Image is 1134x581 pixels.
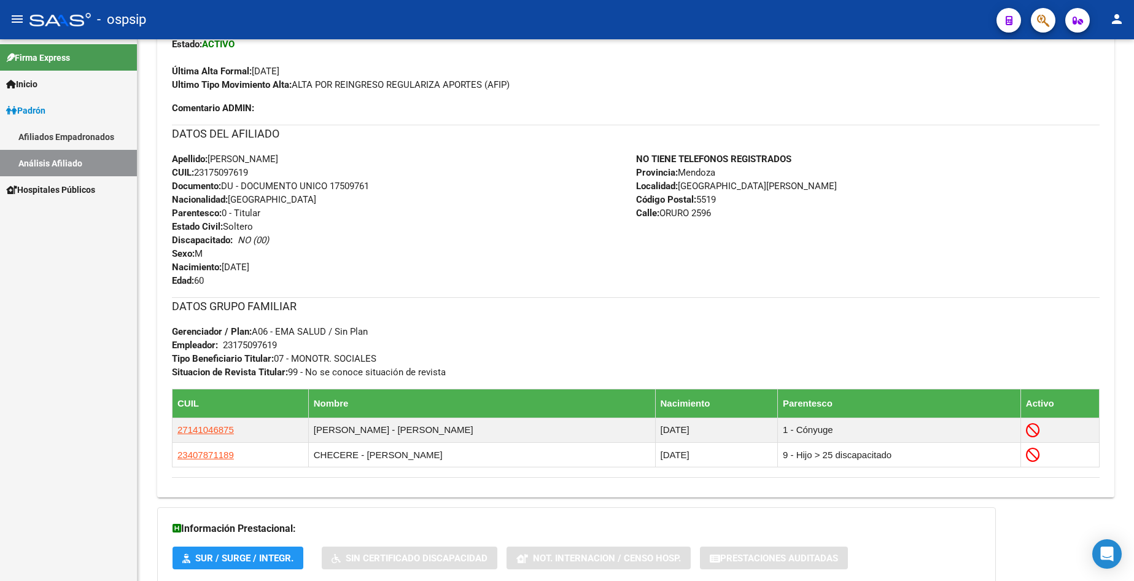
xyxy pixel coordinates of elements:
strong: Apellido: [172,154,208,165]
span: [GEOGRAPHIC_DATA] [172,194,316,205]
span: 60 [172,275,204,286]
button: SUR / SURGE / INTEGR. [173,547,303,569]
span: A06 - EMA SALUD / Sin Plan [172,326,368,337]
strong: Parentesco: [172,208,222,219]
strong: Situacion de Revista Titular: [172,367,288,378]
mat-icon: menu [10,12,25,26]
span: [DATE] [172,262,249,273]
strong: Provincia: [636,167,678,178]
span: 99 - No se conoce situación de revista [172,367,446,378]
button: Prestaciones Auditadas [700,547,848,569]
span: [DATE] [172,66,279,77]
button: Not. Internacion / Censo Hosp. [507,547,691,569]
strong: ACTIVO [202,39,235,50]
span: ALTA POR REINGRESO REGULARIZA APORTES (AFIP) [172,79,510,90]
span: Padrón [6,104,45,117]
span: 23175097619 [172,167,248,178]
strong: Empleador: [172,340,218,351]
span: - ospsip [97,6,146,33]
span: Sin Certificado Discapacidad [346,553,487,564]
strong: Calle: [636,208,659,219]
strong: Sexo: [172,248,195,259]
span: [PERSON_NAME] [172,154,278,165]
span: Mendoza [636,167,715,178]
th: Parentesco [778,389,1021,418]
span: 27141046875 [177,424,234,435]
td: [DATE] [655,443,777,467]
th: Nacimiento [655,389,777,418]
strong: Estado: [172,39,202,50]
strong: Comentario ADMIN: [172,103,254,114]
strong: Nacionalidad: [172,194,228,205]
span: DU - DOCUMENTO UNICO 17509761 [172,181,369,192]
span: 23407871189 [177,450,234,460]
span: 07 - MONOTR. SOCIALES [172,353,376,364]
td: 1 - Cónyuge [778,418,1021,442]
strong: Ultimo Tipo Movimiento Alta: [172,79,292,90]
strong: Discapacitado: [172,235,233,246]
strong: Edad: [172,275,194,286]
i: NO (00) [238,235,269,246]
span: Not. Internacion / Censo Hosp. [533,553,681,564]
mat-icon: person [1109,12,1124,26]
td: [DATE] [655,418,777,442]
span: M [172,248,203,259]
span: [GEOGRAPHIC_DATA][PERSON_NAME] [636,181,837,192]
strong: Nacimiento: [172,262,222,273]
span: 0 - Titular [172,208,260,219]
strong: Localidad: [636,181,678,192]
th: Nombre [308,389,655,418]
td: CHECERE - [PERSON_NAME] [308,443,655,467]
span: SUR / SURGE / INTEGR. [195,553,293,564]
span: 5519 [636,194,716,205]
div: 23175097619 [223,338,277,352]
th: Activo [1020,389,1099,418]
strong: NO TIENE TELEFONOS REGISTRADOS [636,154,791,165]
strong: Estado Civil: [172,221,223,232]
strong: Última Alta Formal: [172,66,252,77]
th: CUIL [173,389,309,418]
td: 9 - Hijo > 25 discapacitado [778,443,1021,467]
div: Open Intercom Messenger [1092,539,1122,569]
strong: CUIL: [172,167,194,178]
strong: Documento: [172,181,221,192]
strong: Código Postal: [636,194,696,205]
h3: DATOS GRUPO FAMILIAR [172,298,1100,315]
span: ORURO 2596 [636,208,711,219]
strong: Tipo Beneficiario Titular: [172,353,274,364]
td: [PERSON_NAME] - [PERSON_NAME] [308,418,655,442]
span: Hospitales Públicos [6,183,95,197]
span: Inicio [6,77,37,91]
span: Firma Express [6,51,70,64]
h3: Información Prestacional: [173,520,981,537]
strong: Gerenciador / Plan: [172,326,252,337]
h3: DATOS DEL AFILIADO [172,125,1100,142]
span: Soltero [172,221,253,232]
span: Prestaciones Auditadas [720,553,838,564]
button: Sin Certificado Discapacidad [322,547,497,569]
